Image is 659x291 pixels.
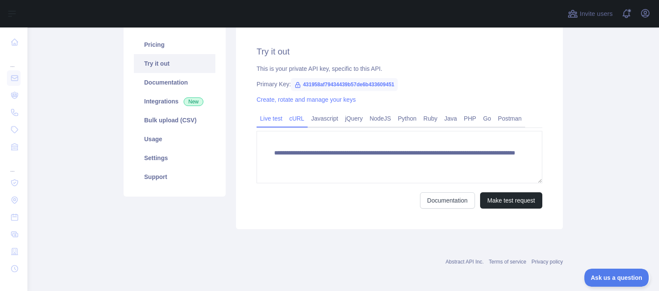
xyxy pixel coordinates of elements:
span: 431958af79434439b57de6b433609451 [291,78,398,91]
button: Invite users [566,7,614,21]
a: Privacy policy [532,259,563,265]
span: Invite users [580,9,613,19]
button: Make test request [480,192,542,209]
a: Python [394,112,420,125]
div: ... [7,52,21,69]
a: cURL [286,112,308,125]
a: Support [134,167,215,186]
div: This is your private API key, specific to this API. [257,64,542,73]
a: Usage [134,130,215,149]
div: Primary Key: [257,80,542,88]
a: Java [441,112,461,125]
a: Terms of service [489,259,526,265]
a: Documentation [134,73,215,92]
a: Create, rotate and manage your keys [257,96,356,103]
a: PHP [460,112,480,125]
a: NodeJS [366,112,394,125]
a: Javascript [308,112,342,125]
a: Live test [257,112,286,125]
h2: Try it out [257,45,542,58]
span: New [184,97,203,106]
a: jQuery [342,112,366,125]
a: Abstract API Inc. [446,259,484,265]
a: Documentation [420,192,475,209]
a: Try it out [134,54,215,73]
a: Integrations New [134,92,215,111]
a: Pricing [134,35,215,54]
div: ... [7,156,21,173]
a: Settings [134,149,215,167]
a: Go [480,112,495,125]
a: Postman [495,112,525,125]
a: Ruby [420,112,441,125]
iframe: Toggle Customer Support [584,269,650,287]
a: Bulk upload (CSV) [134,111,215,130]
